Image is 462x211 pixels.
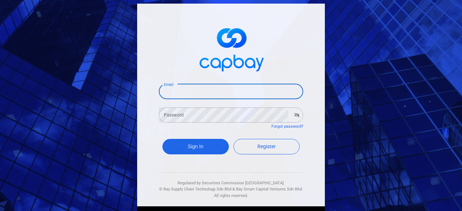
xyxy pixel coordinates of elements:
[162,139,229,154] button: Sign In
[195,22,267,75] img: logo
[257,144,276,149] span: Register
[164,82,173,87] label: Email
[234,139,300,154] a: Register
[236,187,303,192] span: Bay Smart Capital Ventures Sdn Bhd.
[159,173,303,199] div: Regulated by Securities Commission [GEOGRAPHIC_DATA]. & All rights reserved.
[271,124,303,129] a: Forgot password?
[159,187,231,192] span: © Bay Supply Chain Technology Sdn Bhd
